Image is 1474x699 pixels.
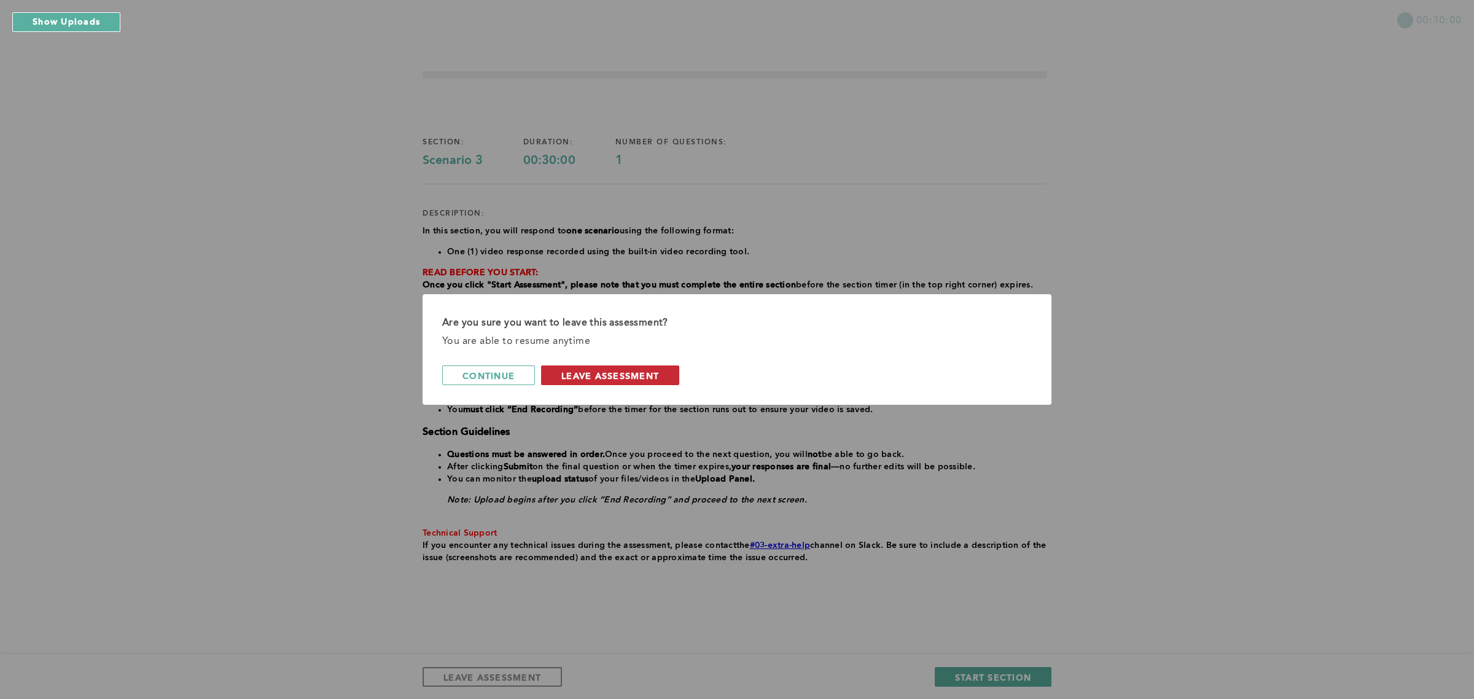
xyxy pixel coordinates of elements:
[541,365,679,385] button: leave assessment
[442,314,1032,332] div: Are you sure you want to leave this assessment?
[442,365,535,385] button: continue
[12,12,120,32] button: Show Uploads
[561,370,659,381] span: leave assessment
[462,370,515,381] span: continue
[442,332,1032,351] div: You are able to resume anytime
